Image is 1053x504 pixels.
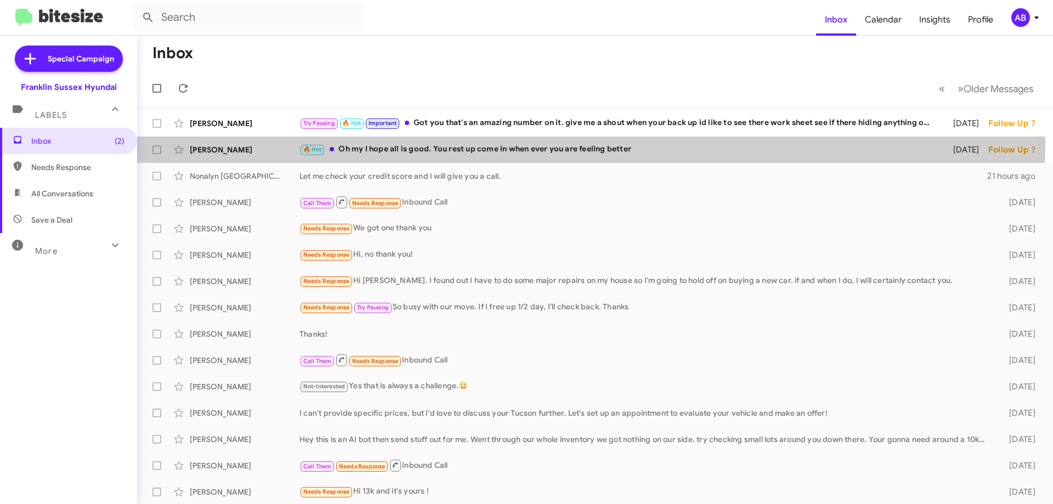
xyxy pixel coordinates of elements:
[303,488,350,495] span: Needs Response
[303,304,350,311] span: Needs Response
[992,460,1044,471] div: [DATE]
[992,486,1044,497] div: [DATE]
[299,275,992,287] div: Hi [PERSON_NAME]. I found out I have to do some major repairs on my house so I'm going to hold of...
[303,146,322,153] span: 🔥 Hot
[303,358,332,365] span: Call Them
[190,276,299,287] div: [PERSON_NAME]
[299,353,992,367] div: Inbound Call
[939,144,988,155] div: [DATE]
[303,383,346,390] span: Not-Interested
[992,223,1044,234] div: [DATE]
[299,248,992,261] div: Hi, no thank you!
[992,329,1044,339] div: [DATE]
[190,407,299,418] div: [PERSON_NAME]
[352,358,399,365] span: Needs Response
[939,118,988,129] div: [DATE]
[35,110,67,120] span: Labels
[992,302,1044,313] div: [DATE]
[339,463,386,470] span: Needs Response
[303,120,335,127] span: Try Pausing
[190,118,299,129] div: [PERSON_NAME]
[299,117,939,129] div: Got you that's an amazing number on it. give me a shout when your back up id like to see there wo...
[992,276,1044,287] div: [DATE]
[988,144,1044,155] div: Follow Up ?
[190,460,299,471] div: [PERSON_NAME]
[964,83,1033,95] span: Older Messages
[21,82,117,93] div: Franklin Sussex Hyundai
[856,4,910,36] a: Calendar
[190,486,299,497] div: [PERSON_NAME]
[303,251,350,258] span: Needs Response
[31,214,72,225] span: Save a Deal
[190,329,299,339] div: [PERSON_NAME]
[31,162,124,173] span: Needs Response
[190,197,299,208] div: [PERSON_NAME]
[299,195,992,209] div: Inbound Call
[342,120,361,127] span: 🔥 Hot
[190,434,299,445] div: [PERSON_NAME]
[48,53,114,64] span: Special Campaign
[299,301,992,314] div: So busy with our move. If I free up 1/2 day, I'll check back. Thanks
[992,434,1044,445] div: [DATE]
[958,82,964,95] span: »
[303,278,350,285] span: Needs Response
[152,44,193,62] h1: Inbox
[959,4,1002,36] a: Profile
[190,355,299,366] div: [PERSON_NAME]
[369,120,397,127] span: Important
[35,246,58,256] span: More
[932,77,952,100] button: Previous
[190,381,299,392] div: [PERSON_NAME]
[352,200,399,207] span: Needs Response
[1002,8,1041,27] button: AB
[190,302,299,313] div: [PERSON_NAME]
[988,118,1044,129] div: Follow Up ?
[190,223,299,234] div: [PERSON_NAME]
[31,135,124,146] span: Inbox
[190,171,299,182] div: Nonalyn [GEOGRAPHIC_DATA]
[299,458,992,472] div: Inbound Call
[992,381,1044,392] div: [DATE]
[190,250,299,261] div: [PERSON_NAME]
[992,355,1044,366] div: [DATE]
[299,171,987,182] div: Let me check your credit score and I will give you a call.
[303,200,332,207] span: Call Them
[987,171,1044,182] div: 21 hours ago
[816,4,856,36] a: Inbox
[299,407,992,418] div: I can't provide specific prices, but I'd love to discuss your Tucson further. Let's set up an app...
[951,77,1040,100] button: Next
[299,329,992,339] div: Thanks!
[15,46,123,72] a: Special Campaign
[299,143,939,156] div: Oh my I hope all is good. You rest up come in when ever you are feeling better
[357,304,389,311] span: Try Pausing
[133,4,363,31] input: Search
[992,197,1044,208] div: [DATE]
[303,225,350,232] span: Needs Response
[933,77,1040,100] nav: Page navigation example
[1011,8,1030,27] div: AB
[190,144,299,155] div: [PERSON_NAME]
[299,485,992,498] div: Hi 13k and it's yours !
[992,407,1044,418] div: [DATE]
[115,135,124,146] span: (2)
[939,82,945,95] span: «
[303,463,332,470] span: Call Them
[992,250,1044,261] div: [DATE]
[299,380,992,393] div: Yes that is always a challenge.😀
[299,434,992,445] div: Hey this is an AI bot then send stuff out for me. Went through our whole inventory we got nothing...
[299,222,992,235] div: We got one thank you
[31,188,93,199] span: All Conversations
[910,4,959,36] a: Insights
